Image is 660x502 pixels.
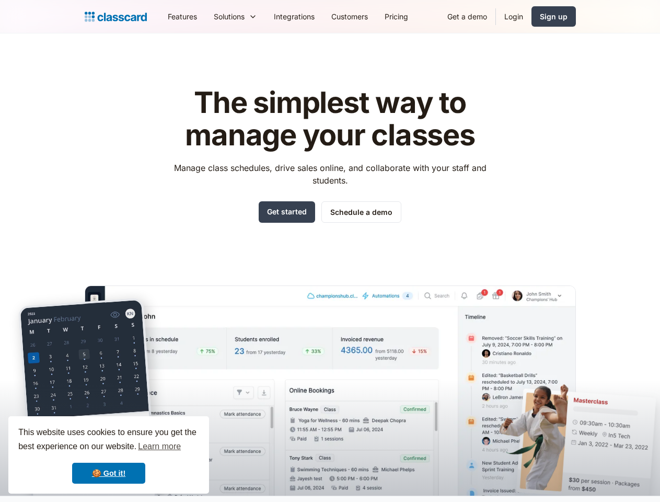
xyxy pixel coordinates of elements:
[259,201,315,223] a: Get started
[376,5,416,28] a: Pricing
[164,87,496,151] h1: The simplest way to manage your classes
[323,5,376,28] a: Customers
[540,11,568,22] div: Sign up
[321,201,401,223] a: Schedule a demo
[496,5,531,28] a: Login
[159,5,205,28] a: Features
[531,6,576,27] a: Sign up
[205,5,265,28] div: Solutions
[136,439,182,454] a: learn more about cookies
[72,463,145,484] a: dismiss cookie message
[265,5,323,28] a: Integrations
[8,416,209,494] div: cookieconsent
[214,11,245,22] div: Solutions
[85,9,147,24] a: home
[18,426,199,454] span: This website uses cookies to ensure you get the best experience on our website.
[164,162,496,187] p: Manage class schedules, drive sales online, and collaborate with your staff and students.
[439,5,495,28] a: Get a demo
